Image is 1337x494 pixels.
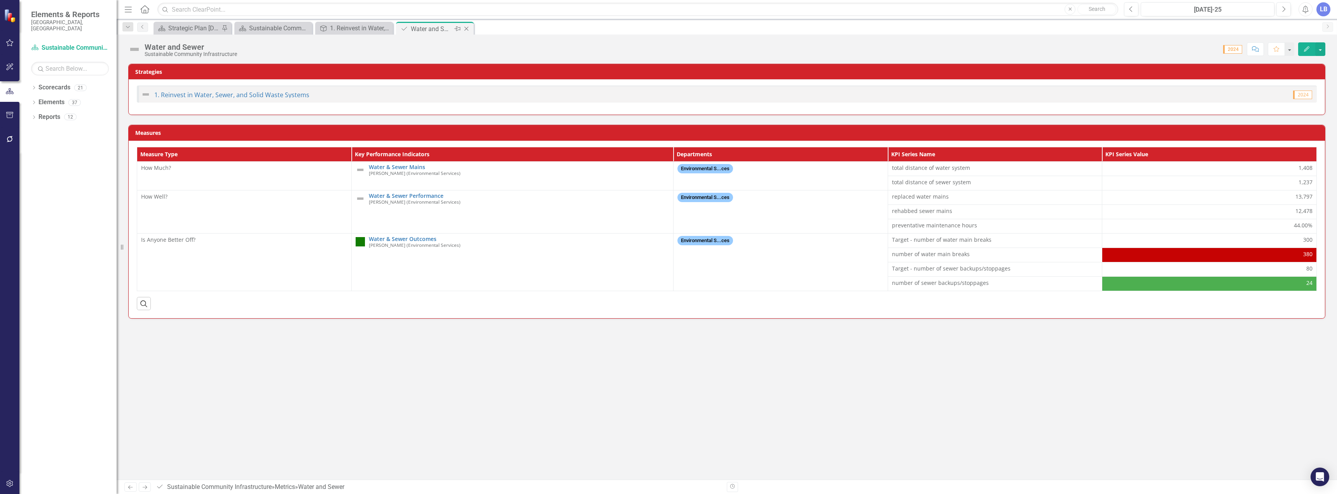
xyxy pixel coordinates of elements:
[1299,164,1313,172] span: 1,408
[38,83,70,92] a: Scorecards
[888,248,1102,262] td: Double-Click to Edit
[673,233,888,291] td: Double-Click to Edit
[1294,222,1313,229] span: 44.00%
[64,114,77,120] div: 12
[141,164,171,171] span: How Much?
[411,24,452,34] div: Water and Sewer
[141,236,195,243] span: Is Anyone Better Off?
[135,130,1321,136] h3: Measures
[157,3,1118,16] input: Search ClearPoint...
[888,204,1102,219] td: Double-Click to Edit
[137,233,352,291] td: Double-Click to Edit
[1306,279,1313,287] span: 24
[68,99,81,106] div: 37
[4,9,17,23] img: ClearPoint Strategy
[369,164,669,170] a: Water & Sewer Mains
[356,194,365,203] img: Not Defined
[1102,233,1317,248] td: Double-Click to Edit
[888,219,1102,233] td: Double-Click to Edit
[154,91,309,99] a: 1. Reinvest in Water, Sewer, and Solid Waste Systems
[892,236,1098,244] span: Target - number of water main breaks
[137,161,352,190] td: Double-Click to Edit
[1102,276,1317,291] td: Double-Click to Edit
[351,161,673,190] td: Double-Click to Edit Right Click for Context Menu
[1311,468,1329,486] div: Open Intercom Messenger
[141,193,168,200] span: How Well?
[369,171,461,176] small: [PERSON_NAME] (Environmental Services)
[677,236,733,246] span: Environmental S...ces
[38,113,60,122] a: Reports
[356,237,365,246] img: On Target
[128,43,141,56] img: Not Defined
[168,23,220,33] div: Strategic Plan [DATE]-[DATE]
[317,23,391,33] a: 1. Reinvest in Water, Sewer, and Solid Waste Systems
[892,178,1098,186] span: total distance of sewer system
[1303,236,1313,244] span: 300
[369,236,669,242] a: Water & Sewer Outcomes
[330,23,391,33] div: 1. Reinvest in Water, Sewer, and Solid Waste Systems
[351,233,673,291] td: Double-Click to Edit Right Click for Context Menu
[888,262,1102,276] td: Double-Click to Edit
[1306,265,1313,272] span: 80
[888,190,1102,204] td: Double-Click to Edit
[1223,45,1242,54] span: 2024
[31,44,109,52] a: Sustainable Community Infrastructure
[1316,2,1330,16] button: LB
[1141,2,1274,16] button: [DATE]-25
[298,483,344,491] div: Water and Sewer
[137,190,352,233] td: Double-Click to Edit
[1102,161,1317,176] td: Double-Click to Edit
[1089,6,1105,12] span: Search
[351,190,673,233] td: Double-Click to Edit Right Click for Context Menu
[167,483,272,491] a: Sustainable Community Infrastructure
[74,84,87,91] div: 21
[145,43,237,51] div: Water and Sewer
[888,161,1102,176] td: Double-Click to Edit
[275,483,295,491] a: Metrics
[236,23,310,33] a: Sustainable Community Infrastructure
[31,19,109,32] small: [GEOGRAPHIC_DATA], [GEOGRAPHIC_DATA]
[677,193,733,202] span: Environmental S...ces
[888,276,1102,291] td: Double-Click to Edit
[892,265,1098,272] span: Target - number of sewer backups/stoppages
[892,279,1098,287] span: number of sewer backups/stoppages
[677,164,733,174] span: Environmental S...ces
[369,243,461,248] small: [PERSON_NAME] (Environmental Services)
[31,10,109,19] span: Elements & Reports
[673,190,888,233] td: Double-Click to Edit
[1102,248,1317,262] td: Double-Click to Edit
[31,62,109,75] input: Search Below...
[1077,4,1116,15] button: Search
[1102,219,1317,233] td: Double-Click to Edit
[156,483,721,492] div: » »
[1143,5,1272,14] div: [DATE]-25
[141,90,150,99] img: Not Defined
[356,165,365,175] img: Not Defined
[1293,91,1312,99] span: 2024
[155,23,220,33] a: Strategic Plan [DATE]-[DATE]
[249,23,310,33] div: Sustainable Community Infrastructure
[888,176,1102,190] td: Double-Click to Edit
[38,98,65,107] a: Elements
[1102,176,1317,190] td: Double-Click to Edit
[1303,250,1313,258] span: 380
[1102,190,1317,204] td: Double-Click to Edit
[1102,204,1317,219] td: Double-Click to Edit
[135,69,1321,75] h3: Strategies
[1295,207,1313,215] span: 12,478
[369,199,461,204] small: [PERSON_NAME] (Environmental Services)
[888,233,1102,248] td: Double-Click to Edit
[1102,262,1317,276] td: Double-Click to Edit
[892,207,1098,215] span: rehabbed sewer mains
[1295,193,1313,201] span: 13,797
[892,164,1098,172] span: total distance of water system
[892,193,1098,201] span: replaced water mains
[892,250,1098,258] span: number of water main breaks
[1299,178,1313,186] span: 1,237
[892,222,1098,229] span: preventative maintenance hours
[369,193,669,199] a: Water & Sewer Performance
[673,161,888,190] td: Double-Click to Edit
[145,51,237,57] div: Sustainable Community Infrastructure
